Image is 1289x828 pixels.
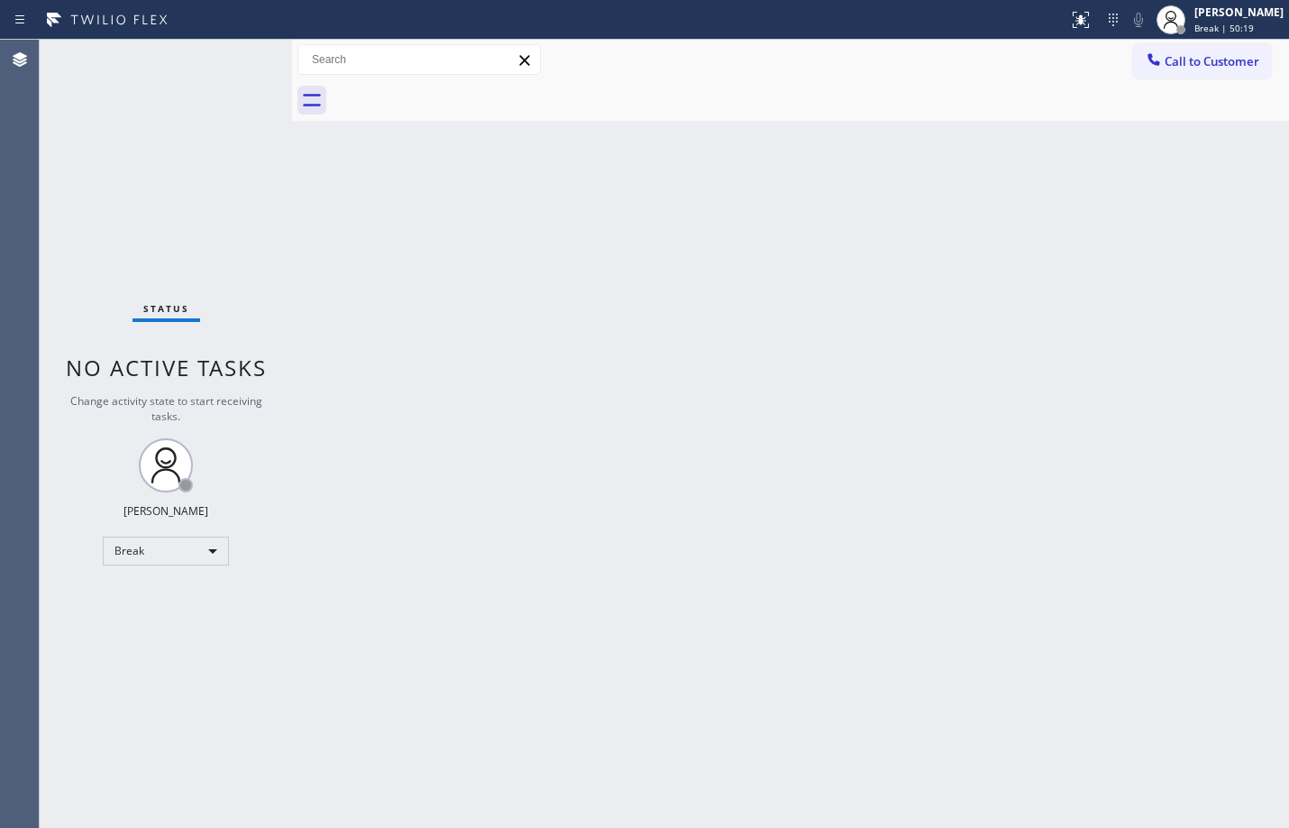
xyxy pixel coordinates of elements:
input: Search [298,45,540,74]
button: Mute [1126,7,1151,32]
span: Change activity state to start receiving tasks. [70,393,262,424]
span: No active tasks [66,353,267,382]
button: Call to Customer [1133,44,1271,78]
span: Call to Customer [1165,53,1259,69]
div: Break [103,537,229,566]
div: [PERSON_NAME] [1194,5,1284,20]
div: [PERSON_NAME] [123,503,208,519]
span: Break | 50:19 [1194,22,1254,34]
span: Status [143,302,189,315]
